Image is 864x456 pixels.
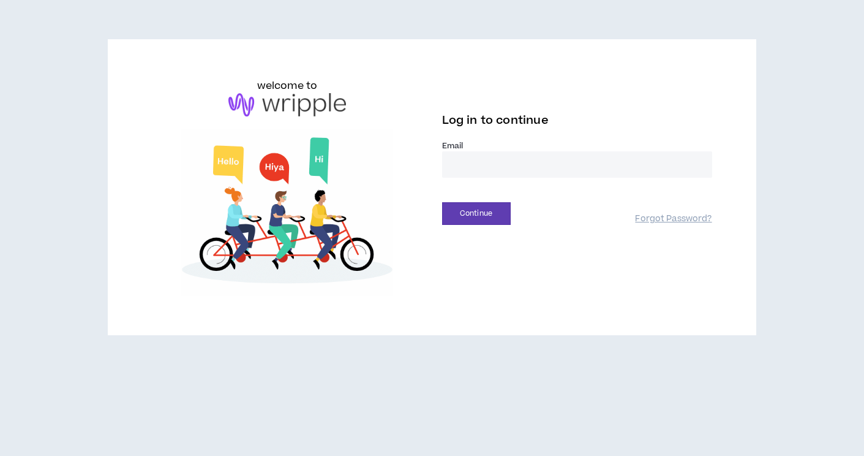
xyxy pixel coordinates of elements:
[635,213,712,225] a: Forgot Password?
[442,113,549,128] span: Log in to continue
[257,78,318,93] h6: welcome to
[442,140,712,151] label: Email
[442,202,511,225] button: Continue
[228,93,346,116] img: logo-brand.png
[152,129,422,296] img: Welcome to Wripple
